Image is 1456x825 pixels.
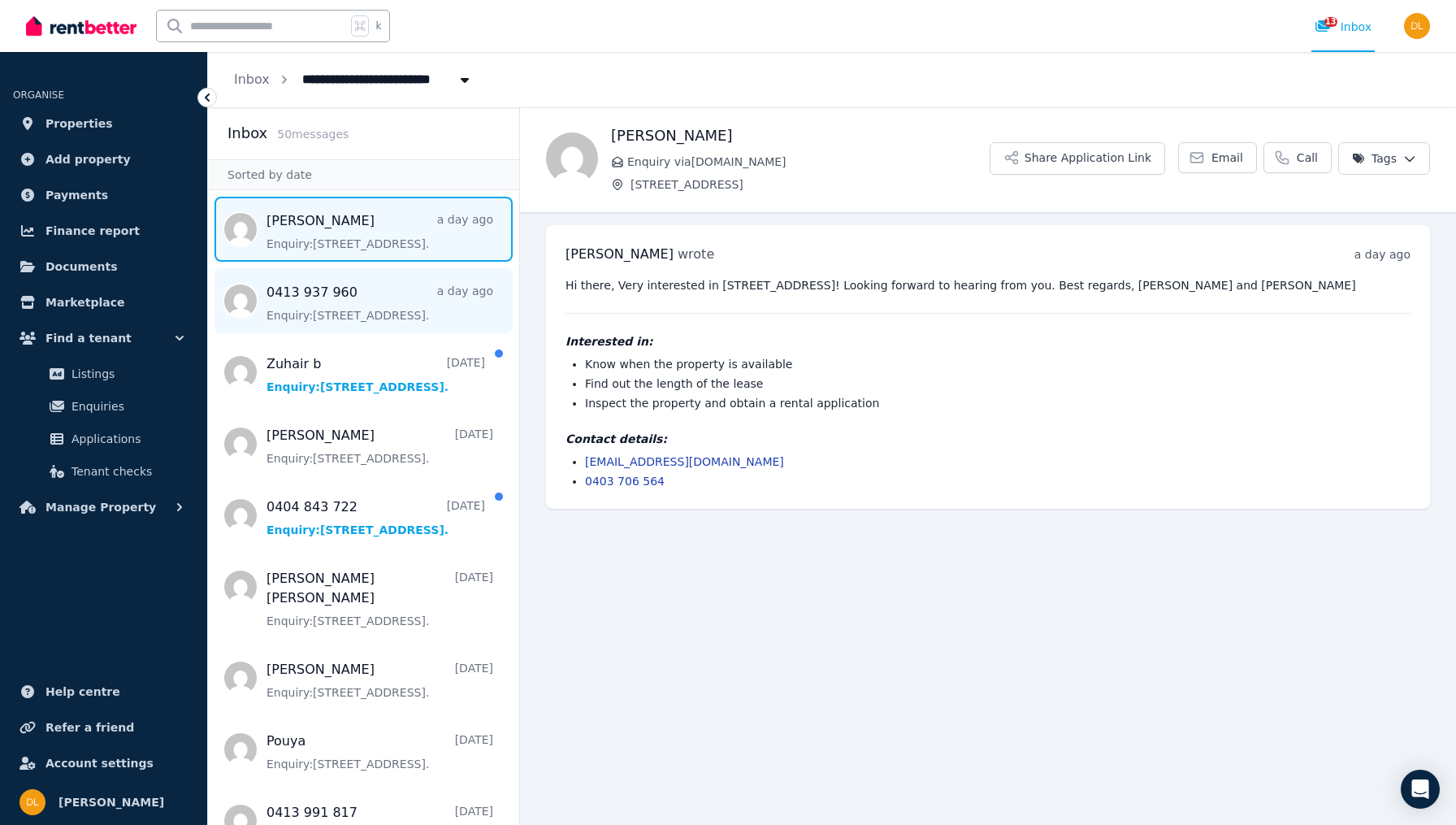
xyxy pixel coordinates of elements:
[45,682,120,701] span: Help centre
[266,354,485,395] a: Zuhair b[DATE]Enquiry:[STREET_ADDRESS].
[277,128,349,141] span: 50 message s
[585,455,784,468] a: [EMAIL_ADDRESS][DOMAIN_NAME]
[266,732,493,772] a: Pouya[DATE]Enquiry:[STREET_ADDRESS].
[13,491,194,523] button: Manage Property
[585,395,1410,411] li: Inspect the property and obtain a rental application
[19,789,45,815] img: Diana Leach
[990,142,1165,175] button: Share Application Link
[13,711,194,744] a: Refer a friend
[565,246,674,262] span: [PERSON_NAME]
[266,426,493,467] a: [PERSON_NAME][DATE]Enquiry:[STREET_ADDRESS].
[45,293,124,312] span: Marketplace
[1324,17,1337,27] span: 13
[19,423,188,455] a: Applications
[26,14,136,38] img: RentBetter
[585,475,665,488] a: 0403 706 564
[208,159,519,190] div: Sorted by date
[1401,770,1440,809] div: Open Intercom Messenger
[1297,150,1318,166] span: Call
[13,322,194,354] button: Find a tenant
[1315,19,1371,35] div: Inbox
[208,52,499,107] nav: Breadcrumb
[45,150,131,169] span: Add property
[13,179,194,211] a: Payments
[13,89,64,101] span: ORGANISE
[1352,150,1397,167] span: Tags
[71,397,181,416] span: Enquiries
[13,215,194,247] a: Finance report
[45,114,113,133] span: Properties
[565,333,1410,350] h4: Interested in:
[45,328,132,348] span: Find a tenant
[45,497,156,517] span: Manage Property
[565,431,1410,447] h4: Contact details:
[266,283,493,323] a: 0413 937 960a day agoEnquiry:[STREET_ADDRESS].
[546,132,598,185] img: Margaret
[71,364,181,384] span: Listings
[585,356,1410,372] li: Know when the property is available
[19,390,188,423] a: Enquiries
[45,718,134,737] span: Refer a friend
[266,497,485,538] a: 0404 843 722[DATE]Enquiry:[STREET_ADDRESS].
[19,455,188,488] a: Tenant checks
[71,462,181,481] span: Tenant checks
[13,286,194,319] a: Marketplace
[266,660,493,701] a: [PERSON_NAME][DATE]Enquiry:[STREET_ADDRESS].
[13,747,194,779] a: Account settings
[678,246,714,262] span: wrote
[611,124,990,147] h1: [PERSON_NAME]
[585,376,1410,392] li: Find out the length of the lease
[13,675,194,708] a: Help centre
[1211,150,1243,166] span: Email
[627,154,990,170] span: Enquiry via [DOMAIN_NAME]
[45,753,154,773] span: Account settings
[1338,142,1430,175] button: Tags
[234,72,270,87] a: Inbox
[58,792,164,812] span: [PERSON_NAME]
[19,358,188,390] a: Listings
[1263,142,1332,173] a: Call
[13,143,194,176] a: Add property
[45,221,140,241] span: Finance report
[71,429,181,449] span: Applications
[13,250,194,283] a: Documents
[1404,13,1430,39] img: Diana Leach
[227,122,267,145] h2: Inbox
[45,185,108,205] span: Payments
[1178,142,1257,173] a: Email
[266,569,493,629] a: [PERSON_NAME] [PERSON_NAME][DATE]Enquiry:[STREET_ADDRESS].
[375,20,381,33] span: k
[13,107,194,140] a: Properties
[565,277,1410,293] pre: Hi there, Very interested in [STREET_ADDRESS]! Looking forward to hearing from you. Best regards,...
[45,257,118,276] span: Documents
[630,176,990,193] span: [STREET_ADDRESS]
[1354,248,1410,261] time: a day ago
[266,211,493,252] a: [PERSON_NAME]a day agoEnquiry:[STREET_ADDRESS].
